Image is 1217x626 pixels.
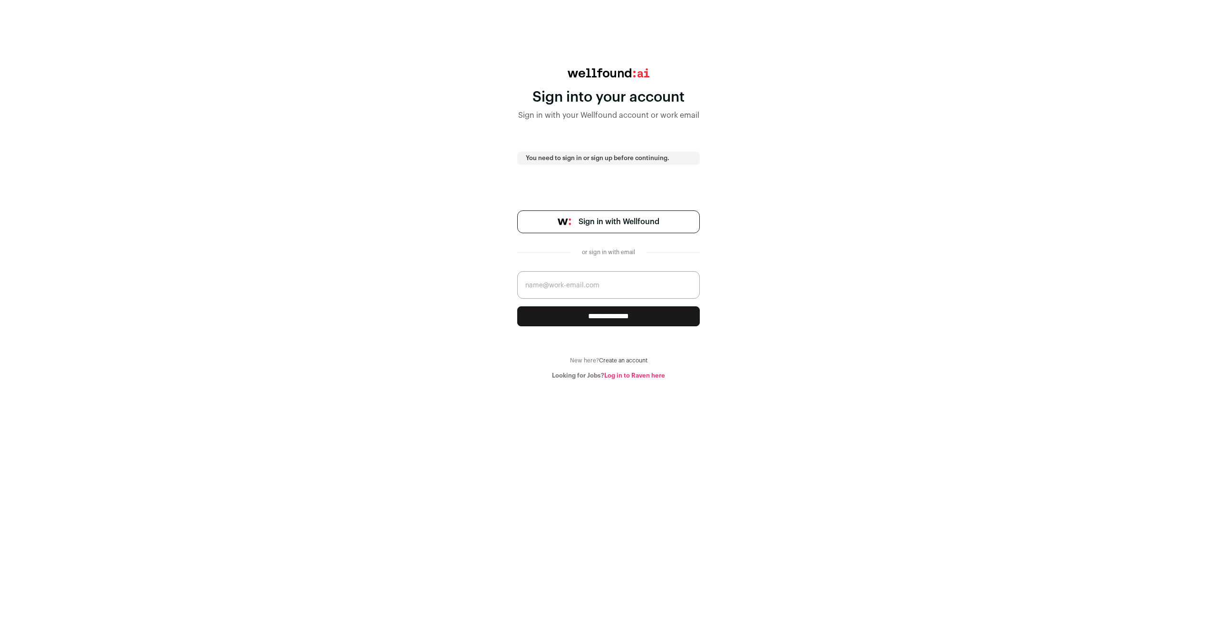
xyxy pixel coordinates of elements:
div: Sign into your account [517,89,700,106]
img: wellfound-symbol-flush-black-fb3c872781a75f747ccb3a119075da62bfe97bd399995f84a933054e44a575c4.png [558,218,571,225]
p: You need to sign in or sign up before continuing. [526,154,691,162]
div: Looking for Jobs? [517,372,700,379]
div: Sign in with your Wellfound account or work email [517,110,700,121]
a: Sign in with Wellfound [517,210,700,233]
a: Log in to Raven here [604,372,665,379]
a: Create an account [599,358,647,363]
input: name@work-email.com [517,271,700,299]
div: or sign in with email [578,248,639,256]
div: New here? [517,357,700,364]
span: Sign in with Wellfound [579,216,659,228]
img: wellfound:ai [568,68,649,77]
